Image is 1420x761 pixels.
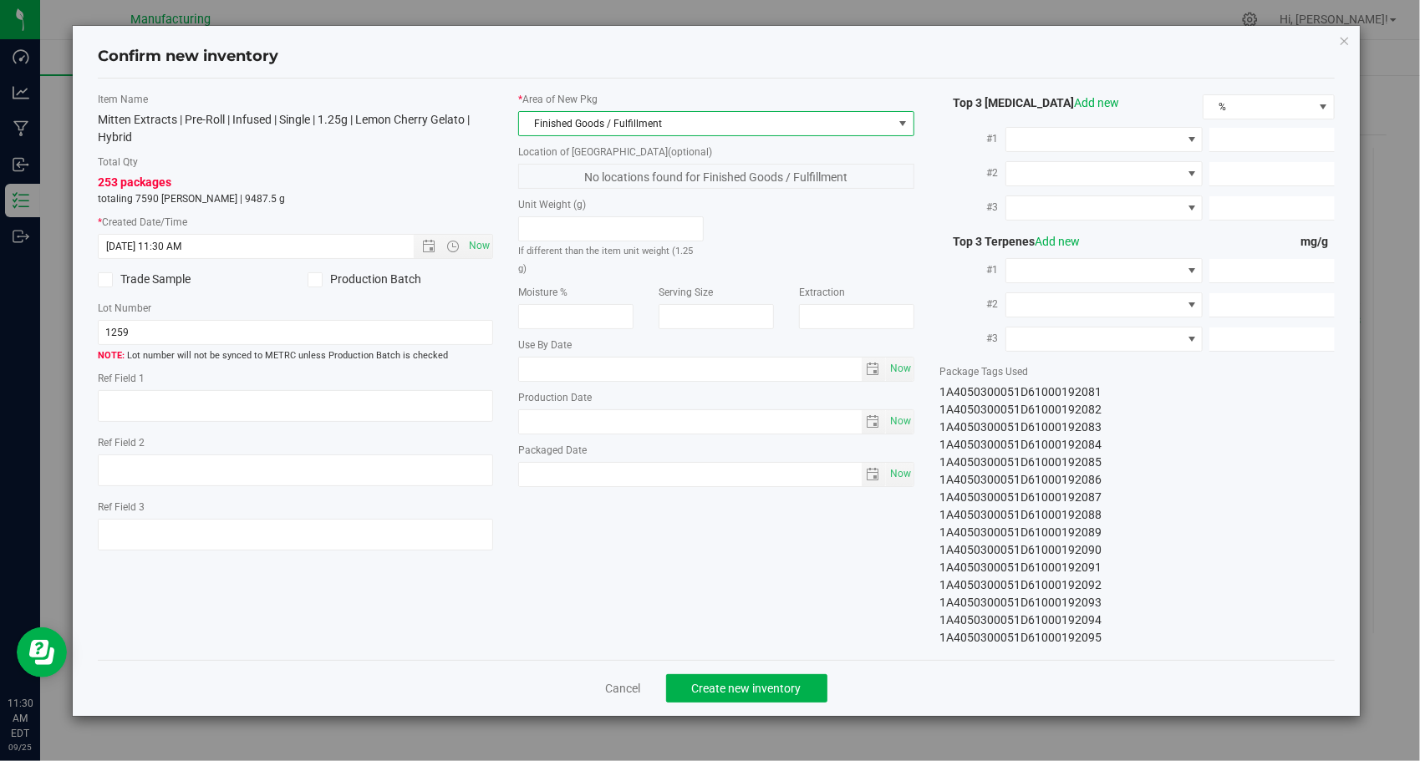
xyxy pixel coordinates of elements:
[308,271,493,288] label: Production Batch
[518,92,914,107] label: Area of New Pkg
[1005,161,1204,186] span: NO DATA FOUND
[98,371,494,386] label: Ref Field 1
[1035,235,1080,248] a: Add new
[668,146,712,158] span: (optional)
[886,463,914,486] span: select
[98,175,171,189] span: 253 packages
[939,454,1336,471] div: 1A4050300051D61000192085
[939,124,1005,154] label: #1
[939,235,1080,248] span: Top 3 Terpenes
[98,301,494,316] label: Lot Number
[939,383,1336,401] div: 1A4050300051D61000192081
[939,364,1336,379] label: Package Tags Used
[98,111,494,146] div: Mitten Extracts | Pre-Roll | Infused | Single | 1.25g | Lemon Cherry Gelato | Hybrid
[17,627,67,677] iframe: Resource center
[659,285,774,300] label: Serving Size
[98,500,494,515] label: Ref Field 3
[939,419,1336,436] div: 1A4050300051D61000192083
[1005,292,1204,317] span: NO DATA FOUND
[799,285,914,300] label: Extraction
[518,443,914,458] label: Packaged Date
[518,164,914,189] span: No locations found for Finished Goods / Fulfillment
[939,323,1005,353] label: #3
[939,559,1336,576] div: 1A4050300051D61000192091
[692,682,802,695] span: Create new inventory
[939,255,1005,285] label: #1
[98,349,494,363] span: Lot number will not be synced to METRC unless Production Batch is checked
[939,158,1005,188] label: #2
[606,680,641,697] a: Cancel
[1005,258,1204,283] span: NO DATA FOUND
[466,234,494,258] span: Set Current date
[518,246,693,274] small: If different than the item unit weight (1.25 g)
[1300,235,1335,248] span: mg/g
[1074,96,1119,109] a: Add new
[518,390,914,405] label: Production Date
[98,92,494,107] label: Item Name
[666,674,827,703] button: Create new inventory
[939,629,1336,647] div: 1A4050300051D61000192095
[886,357,914,381] span: Set Current date
[886,462,914,486] span: Set Current date
[98,155,494,170] label: Total Qty
[98,215,494,230] label: Created Date/Time
[939,611,1336,629] div: 1A4050300051D61000192094
[939,436,1336,454] div: 1A4050300051D61000192084
[886,410,914,434] span: select
[939,192,1005,222] label: #3
[862,463,886,486] span: select
[939,401,1336,419] div: 1A4050300051D61000192082
[519,112,893,135] span: Finished Goods / Fulfillment
[98,435,494,450] label: Ref Field 2
[518,197,704,212] label: Unit Weight (g)
[886,409,914,434] span: Set Current date
[939,489,1336,506] div: 1A4050300051D61000192087
[886,358,914,381] span: select
[98,271,283,288] label: Trade Sample
[1005,327,1204,352] span: NO DATA FOUND
[1005,195,1204,221] span: NO DATA FOUND
[1204,95,1313,119] span: %
[518,285,634,300] label: Moisture %
[939,576,1336,594] div: 1A4050300051D61000192092
[939,289,1005,319] label: #2
[98,46,278,68] h4: Confirm new inventory
[415,240,443,253] span: Open the date view
[939,506,1336,524] div: 1A4050300051D61000192088
[939,594,1336,611] div: 1A4050300051D61000192093
[518,145,914,160] label: Location of [GEOGRAPHIC_DATA]
[518,337,914,353] label: Use By Date
[939,471,1336,489] div: 1A4050300051D61000192086
[939,96,1119,109] span: Top 3 [MEDICAL_DATA]
[939,524,1336,541] div: 1A4050300051D61000192089
[98,191,494,206] p: totaling 7590 [PERSON_NAME] | 9487.5 g
[939,541,1336,559] div: 1A4050300051D61000192090
[1005,127,1204,152] span: NO DATA FOUND
[439,240,467,253] span: Open the time view
[862,410,886,434] span: select
[862,358,886,381] span: select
